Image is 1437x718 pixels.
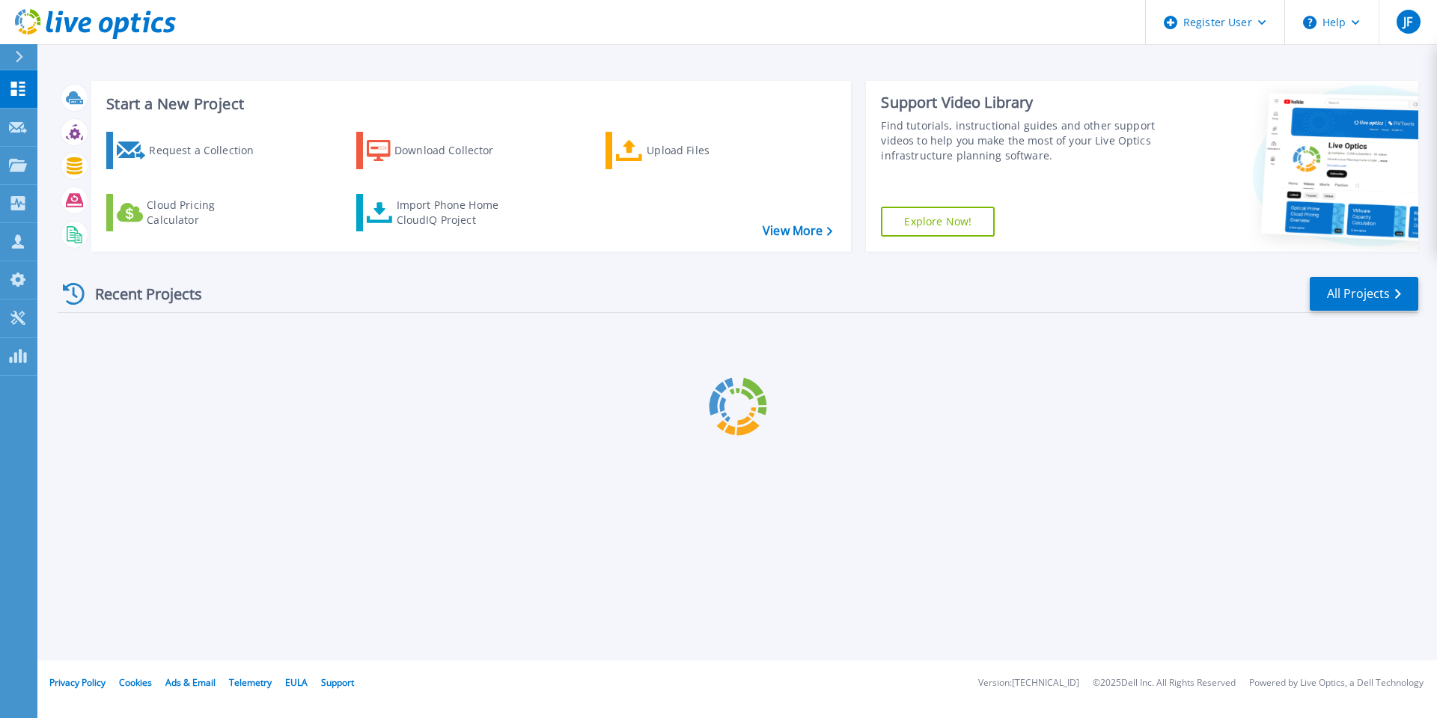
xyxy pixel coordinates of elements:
a: Privacy Policy [49,676,106,689]
div: Request a Collection [149,136,269,165]
div: Cloud Pricing Calculator [147,198,266,228]
a: Cookies [119,676,152,689]
div: Download Collector [394,136,514,165]
a: Telemetry [229,676,272,689]
div: Upload Files [647,136,766,165]
a: EULA [285,676,308,689]
span: JF [1403,16,1412,28]
div: Import Phone Home CloudIQ Project [397,198,513,228]
li: Powered by Live Optics, a Dell Technology [1249,678,1424,688]
a: Download Collector [356,132,523,169]
a: Cloud Pricing Calculator [106,194,273,231]
a: Upload Files [605,132,772,169]
a: Explore Now! [881,207,995,237]
div: Find tutorials, instructional guides and other support videos to help you make the most of your L... [881,118,1162,163]
a: Support [321,676,354,689]
a: Ads & Email [165,676,216,689]
a: Request a Collection [106,132,273,169]
li: © 2025 Dell Inc. All Rights Reserved [1093,678,1236,688]
li: Version: [TECHNICAL_ID] [978,678,1079,688]
a: View More [763,224,832,238]
div: Recent Projects [58,276,222,312]
a: All Projects [1310,277,1418,311]
h3: Start a New Project [106,96,832,112]
div: Support Video Library [881,93,1162,112]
